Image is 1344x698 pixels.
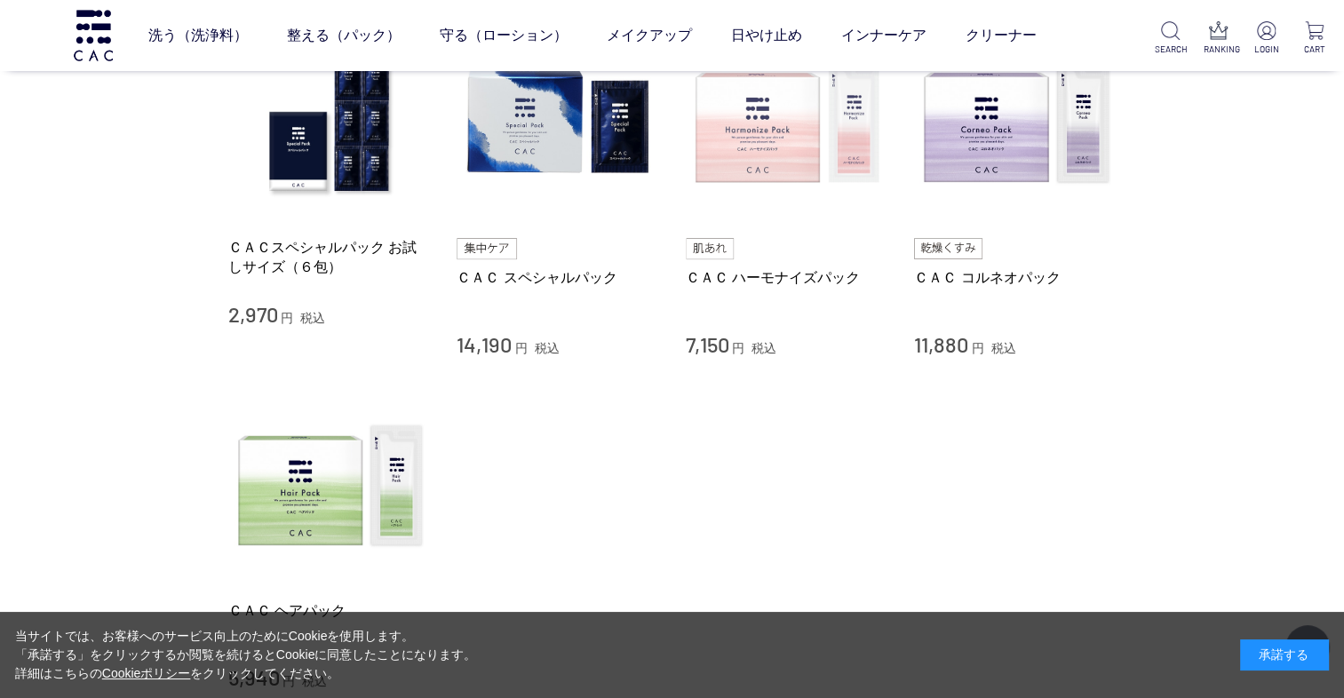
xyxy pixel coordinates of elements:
img: ＣＡＣ ヘアパック [228,385,431,588]
a: CART [1299,21,1330,56]
span: 税込 [535,341,560,355]
span: 2,970 [228,301,278,327]
div: 当サイトでは、お客様へのサービス向上のためにCookieを使用します。 「承諾する」をクリックするか閲覧を続けるとCookieに同意したことになります。 詳細はこちらの をクリックしてください。 [15,627,477,683]
a: メイクアップ [606,11,691,60]
a: Cookieポリシー [102,666,191,680]
img: ＣＡＣ スペシャルパック [457,22,659,225]
a: 洗う（洗浄料） [147,11,247,60]
p: LOGIN [1251,43,1282,56]
a: ＣＡＣ ヘアパック [228,601,431,620]
p: SEARCH [1155,43,1186,56]
a: ＣＡＣスペシャルパック お試しサイズ（６包） [228,238,431,276]
span: 14,190 [457,331,512,357]
a: 整える（パック） [286,11,400,60]
a: RANKING [1203,21,1234,56]
span: 円 [281,311,293,325]
img: ＣＡＣ ハーモナイズパック [686,22,888,225]
a: ＣＡＣ ハーモナイズパック [686,268,888,287]
span: 11,880 [914,331,968,357]
a: インナーケア [840,11,926,60]
a: ＣＡＣ スペシャルパック [457,268,659,287]
img: logo [71,10,115,60]
a: SEARCH [1155,21,1186,56]
span: 税込 [300,311,325,325]
a: クリーナー [965,11,1036,60]
span: 税込 [752,341,776,355]
span: 7,150 [686,331,729,357]
div: 承諾する [1240,639,1329,670]
a: ＣＡＣ コルネオパック [914,268,1117,287]
a: 日やけ止め [730,11,801,60]
p: RANKING [1203,43,1234,56]
span: 円 [972,341,984,355]
img: ＣＡＣ コルネオパック [914,22,1117,225]
img: 集中ケア [457,238,517,259]
p: CART [1299,43,1330,56]
a: LOGIN [1251,21,1282,56]
img: ＣＡＣスペシャルパック お試しサイズ（６包） [228,22,431,225]
span: 税込 [991,341,1016,355]
img: 肌あれ [686,238,734,259]
img: 乾燥くすみ [914,238,982,259]
a: 守る（ローション） [439,11,567,60]
span: 円 [732,341,744,355]
span: 円 [515,341,528,355]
